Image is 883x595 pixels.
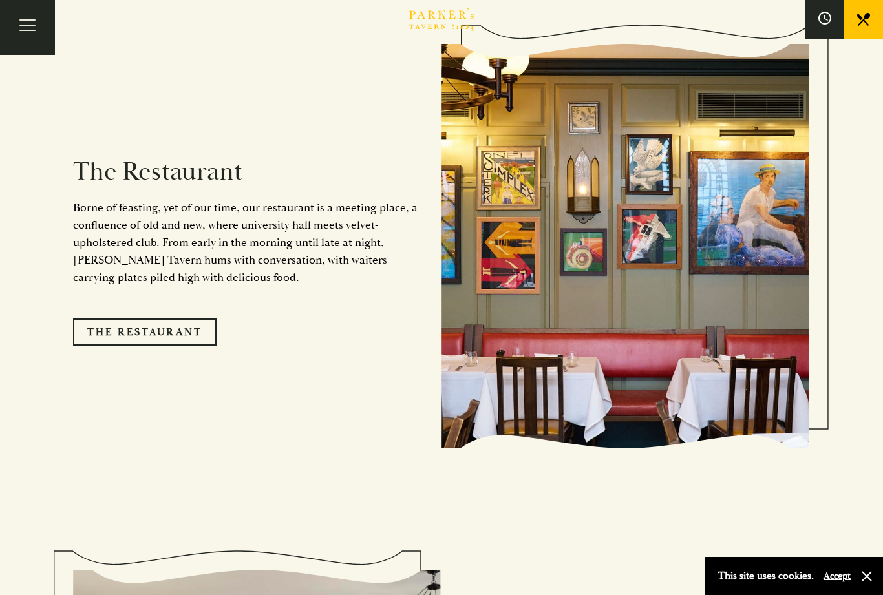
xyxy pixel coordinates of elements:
[718,567,814,585] p: This site uses cookies.
[824,570,851,582] button: Accept
[73,156,422,187] h2: The Restaurant
[860,570,873,583] button: Close and accept
[73,318,217,346] a: The Restaurant
[73,199,422,286] p: Borne of feasting, yet of our time, our restaurant is a meeting place, a confluence of old and ne...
